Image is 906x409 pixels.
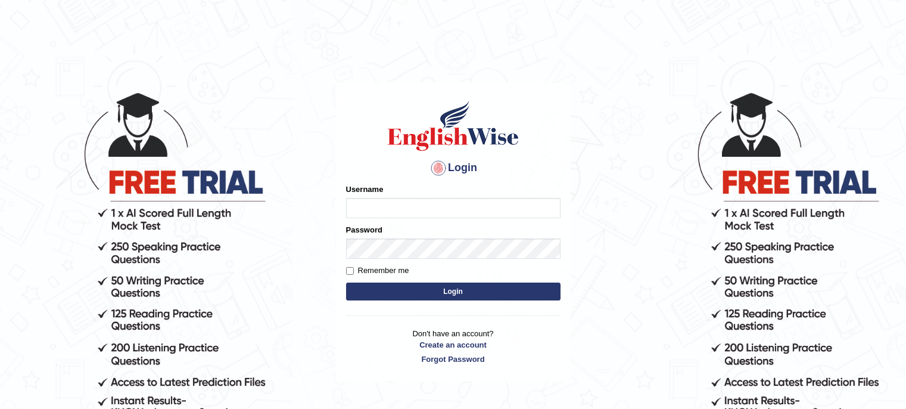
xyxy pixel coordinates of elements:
label: Username [346,184,384,195]
input: Remember me [346,267,354,275]
button: Login [346,283,561,300]
h4: Login [346,159,561,178]
img: Logo of English Wise sign in for intelligent practice with AI [385,99,521,153]
p: Don't have an account? [346,328,561,365]
a: Forgot Password [346,354,561,365]
label: Remember me [346,265,409,277]
a: Create an account [346,339,561,351]
label: Password [346,224,382,236]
